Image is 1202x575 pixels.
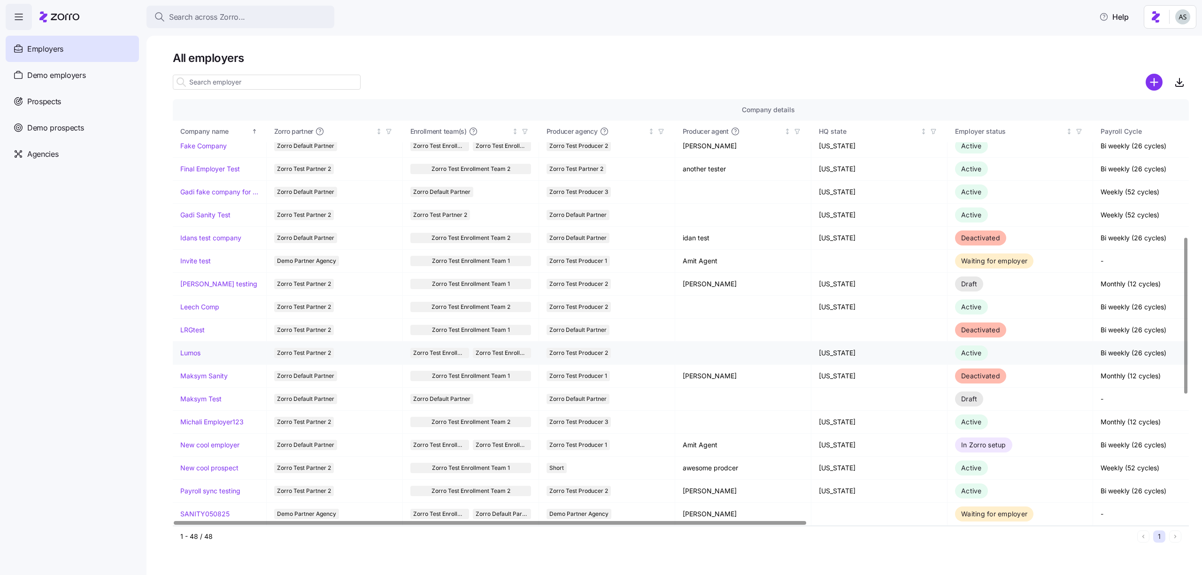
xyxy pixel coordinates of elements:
td: [US_STATE] [811,411,948,434]
span: Zorro Test Partner 2 [277,279,331,289]
span: Zorro Default Partner [277,233,334,243]
span: Deactivated [961,326,1000,334]
td: [PERSON_NAME] [675,273,811,296]
span: Search across Zorro... [169,11,245,23]
span: Zorro Default Partner [277,394,334,404]
button: Previous page [1137,530,1149,543]
div: Not sorted [784,128,791,135]
span: Zorro Test Enrollment Team 1 [432,463,510,473]
td: [US_STATE] [811,273,948,296]
a: LRGtest [180,325,205,335]
div: Company name [180,126,250,137]
span: Zorro Test Producer 2 [549,302,608,312]
span: Zorro Test Producer 1 [549,256,607,266]
div: Not sorted [920,128,927,135]
span: Zorro Test Enrollment Team 1 [432,325,510,335]
span: Zorro Test Producer 3 [549,187,608,197]
span: Zorro Test Partner 2 [549,164,603,174]
span: Zorro Test Producer 2 [549,348,608,358]
svg: add icon [1146,74,1163,91]
td: [US_STATE] [811,135,948,158]
a: Fake Company [180,141,227,151]
span: Zorro Test Producer 2 [549,141,608,151]
span: Zorro Test Enrollment Team 2 [431,302,510,312]
div: Not sorted [376,128,382,135]
a: Agencies [6,141,139,167]
a: Final Employer Test [180,164,240,174]
td: [US_STATE] [811,480,948,503]
span: Producer agency [547,127,598,136]
span: Zorro Test Partner 2 [277,417,331,427]
a: [PERSON_NAME] testing [180,279,257,289]
span: Draft [961,395,977,403]
span: Enrollment team(s) [410,127,467,136]
td: Amit Agent [675,434,811,457]
div: 1 - 48 / 48 [180,532,1133,541]
span: Zorro Test Producer 3 [549,417,608,427]
img: c4d3a52e2a848ea5f7eb308790fba1e4 [1175,9,1190,24]
td: [US_STATE] [811,204,948,227]
span: Zorro Test Partner 2 [413,210,467,220]
span: Active [961,303,982,311]
th: Producer agentNot sorted [675,121,811,142]
span: Zorro Test Producer 2 [549,279,608,289]
th: Producer agencyNot sorted [539,121,675,142]
h1: All employers [173,51,1189,65]
div: Not sorted [512,128,518,135]
span: Zorro Test Enrollment Team 1 [432,256,510,266]
span: Zorro Test Enrollment Team 1 [432,371,510,381]
span: Zorro Default Partner [277,371,334,381]
span: Zorro Test Enrollment Team 1 [476,440,529,450]
input: Search employer [173,75,361,90]
span: Zorro Test Partner 2 [277,463,331,473]
a: New cool prospect [180,463,239,473]
a: Invite test [180,256,211,266]
div: Payroll Cycle [1101,126,1200,137]
td: [US_STATE] [811,227,948,250]
a: Gadi fake company for test [180,187,259,197]
td: [PERSON_NAME] [675,480,811,503]
td: another tester [675,158,811,181]
td: Amit Agent [675,250,811,273]
button: Help [1092,8,1136,26]
div: HQ state [819,126,918,137]
span: Zorro Default Partner [277,187,334,197]
td: awesome prodcer [675,457,811,480]
a: New cool employer [180,440,239,450]
span: Waiting for employer [961,257,1027,265]
span: Zorro Test Enrollment Team 2 [431,164,510,174]
span: Deactivated [961,372,1000,380]
td: [PERSON_NAME] [675,365,811,388]
th: Employer statusNot sorted [948,121,1093,142]
span: Zorro Test Enrollment Team 2 [413,440,466,450]
span: Zorro partner [274,127,313,136]
span: Zorro Test Producer 1 [549,440,607,450]
a: Prospects [6,88,139,115]
span: Active [961,349,982,357]
span: Zorro Test Enrollment Team 2 [431,417,510,427]
a: Demo prospects [6,115,139,141]
span: Zorro Test Enrollment Team 1 [432,279,510,289]
span: Zorro Default Partner [413,394,470,404]
span: Zorro Test Enrollment Team 1 [476,141,529,151]
span: Zorro Test Partner 2 [277,325,331,335]
th: Zorro partnerNot sorted [267,121,403,142]
span: Zorro Default Partner [549,233,607,243]
span: Active [961,188,982,196]
td: [PERSON_NAME] [675,135,811,158]
td: [US_STATE] [811,181,948,204]
span: Employers [27,43,63,55]
span: Zorro Test Enrollment Team 2 [431,233,510,243]
span: Zorro Default Partner [549,210,607,220]
span: Zorro Default Partner [549,394,607,404]
span: Help [1099,11,1129,23]
span: Zorro Test Enrollment Team 2 [413,141,466,151]
a: Employers [6,36,139,62]
span: Active [961,464,982,472]
a: Payroll sync testing [180,486,240,496]
span: Short [549,463,564,473]
span: Zorro Test Partner 2 [277,164,331,174]
span: Waiting for employer [961,510,1027,518]
span: Zorro Default Partner [549,325,607,335]
span: Active [961,142,982,150]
